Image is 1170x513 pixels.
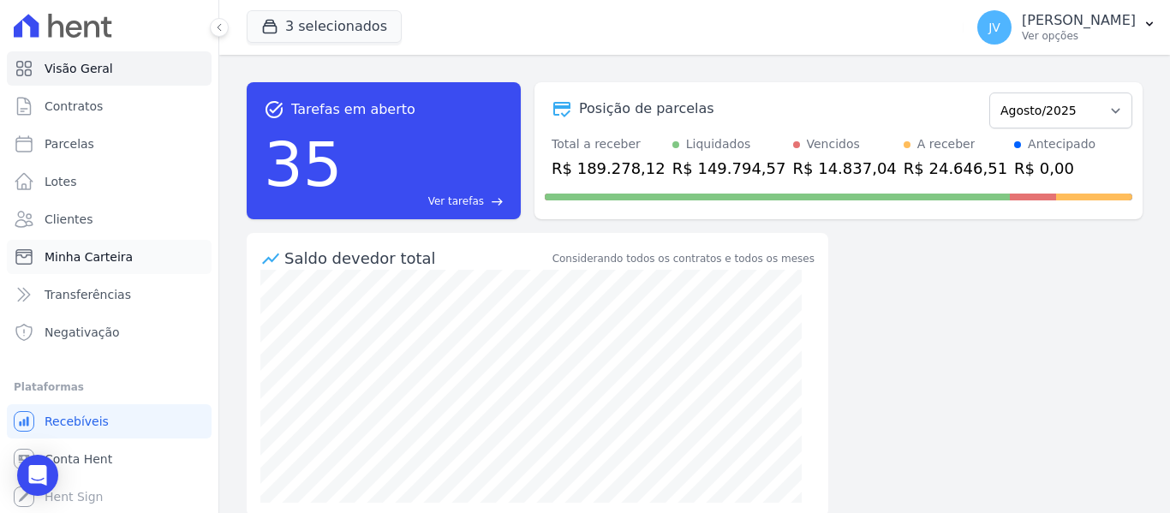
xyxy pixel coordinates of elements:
[1014,157,1095,180] div: R$ 0,00
[45,324,120,341] span: Negativação
[17,455,58,496] div: Open Intercom Messenger
[247,10,402,43] button: 3 selecionados
[988,21,1000,33] span: JV
[7,277,212,312] a: Transferências
[552,157,666,180] div: R$ 189.278,12
[7,240,212,274] a: Minha Carteira
[45,248,133,265] span: Minha Carteira
[264,99,284,120] span: task_alt
[964,3,1170,51] button: JV [PERSON_NAME] Ver opções
[14,377,205,397] div: Plataformas
[45,211,93,228] span: Clientes
[45,286,131,303] span: Transferências
[45,98,103,115] span: Contratos
[552,135,666,153] div: Total a receber
[793,157,897,180] div: R$ 14.837,04
[291,99,415,120] span: Tarefas em aberto
[1022,12,1136,29] p: [PERSON_NAME]
[284,247,549,270] div: Saldo devedor total
[904,157,1007,180] div: R$ 24.646,51
[45,413,109,430] span: Recebíveis
[45,60,113,77] span: Visão Geral
[45,450,112,468] span: Conta Hent
[917,135,976,153] div: A receber
[7,127,212,161] a: Parcelas
[686,135,751,153] div: Liquidados
[491,195,504,208] span: east
[552,251,815,266] div: Considerando todos os contratos e todos os meses
[7,164,212,199] a: Lotes
[672,157,786,180] div: R$ 149.794,57
[349,194,504,209] a: Ver tarefas east
[807,135,860,153] div: Vencidos
[1028,135,1095,153] div: Antecipado
[7,89,212,123] a: Contratos
[7,202,212,236] a: Clientes
[45,173,77,190] span: Lotes
[45,135,94,152] span: Parcelas
[264,120,343,209] div: 35
[7,442,212,476] a: Conta Hent
[7,315,212,349] a: Negativação
[7,51,212,86] a: Visão Geral
[579,98,714,119] div: Posição de parcelas
[7,404,212,438] a: Recebíveis
[1022,29,1136,43] p: Ver opções
[428,194,484,209] span: Ver tarefas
